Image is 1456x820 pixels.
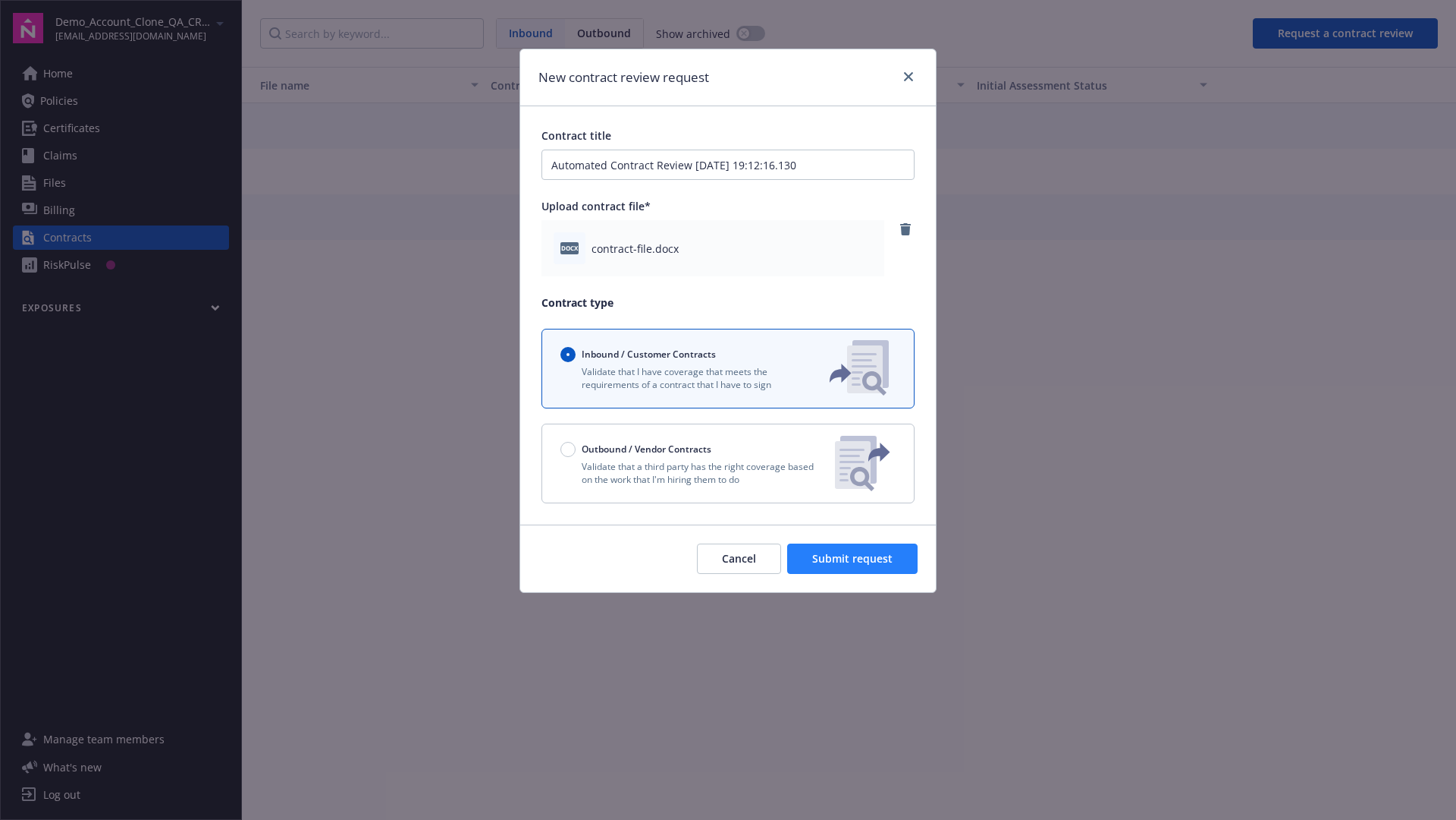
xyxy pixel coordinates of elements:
[538,68,709,87] h1: New contract review request
[541,424,915,503] button: Outbound / Vendor ContractsValidate that a third party has the right coverage based on the work t...
[722,551,756,566] span: Cancel
[899,68,918,86] a: close
[541,295,915,311] p: Contract type
[560,347,576,362] input: Inbound / Customer Contracts
[787,544,918,574] button: Submit request
[591,241,679,257] span: contract-file.docx
[582,348,716,361] span: Inbound / Customer Contracts
[541,128,611,143] span: Contract title
[812,551,893,566] span: Submit request
[541,150,915,180] input: Enter a title for this contract
[541,199,651,213] span: Upload contract file*
[560,442,576,457] input: Outbound / Vendor Contracts
[896,220,915,238] a: remove
[582,443,711,456] span: Outbound / Vendor Contracts
[560,460,823,486] p: Validate that a third party has the right coverage based on the work that I'm hiring them to do
[560,365,805,391] p: Validate that I have coverage that meets the requirements of a contract that I have to sign
[560,242,579,254] span: docx
[697,544,781,574] button: Cancel
[541,329,915,408] button: Inbound / Customer ContractsValidate that I have coverage that meets the requirements of a contra...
